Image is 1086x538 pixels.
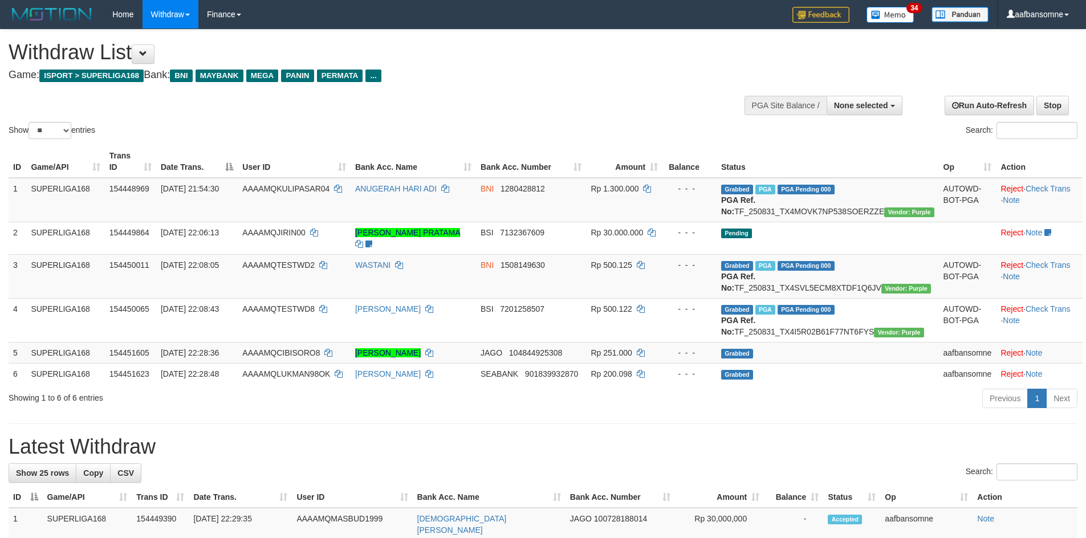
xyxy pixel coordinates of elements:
th: ID [9,145,26,178]
a: Stop [1036,96,1069,115]
img: Feedback.jpg [792,7,849,23]
img: Button%20Memo.svg [867,7,914,23]
a: Reject [1000,304,1023,313]
th: Bank Acc. Number: activate to sort column ascending [476,145,586,178]
div: PGA Site Balance / [745,96,827,115]
td: aafbansomne [939,342,996,363]
span: 154450065 [109,304,149,313]
span: Marked by aafmaleo [755,305,775,315]
span: 154448969 [109,184,149,193]
span: ... [365,70,381,82]
span: BNI [170,70,192,82]
span: Copy 7201258507 to clipboard [500,304,544,313]
th: Status: activate to sort column ascending [823,487,880,508]
span: Grabbed [721,349,753,358]
span: BNI [481,260,494,270]
a: CSV [110,463,141,483]
span: Rp 30.000.000 [591,228,643,237]
th: Action [973,487,1077,508]
span: Grabbed [721,261,753,271]
div: - - - [667,347,712,358]
a: WASTANI [355,260,391,270]
th: Game/API: activate to sort column ascending [26,145,104,178]
td: SUPERLIGA168 [26,178,104,222]
span: Accepted [828,515,862,524]
td: · · [996,178,1083,222]
a: ANUGERAH HARI ADI [355,184,437,193]
a: Note [1026,369,1043,378]
a: Note [1026,228,1043,237]
img: panduan.png [932,7,989,22]
th: Status [717,145,939,178]
td: · · [996,298,1083,342]
th: Date Trans.: activate to sort column descending [156,145,238,178]
span: AAAAMQKULIPASAR04 [242,184,330,193]
span: Marked by aafmaleo [755,261,775,271]
a: [DEMOGRAPHIC_DATA][PERSON_NAME] [417,514,507,535]
td: aafbansomne [939,363,996,384]
div: - - - [667,227,712,238]
a: Previous [982,389,1028,408]
b: PGA Ref. No: [721,272,755,292]
td: 1 [9,178,26,222]
span: PGA Pending [778,185,835,194]
td: 2 [9,222,26,254]
span: [DATE] 22:28:36 [161,348,219,357]
a: [PERSON_NAME] [355,348,421,357]
span: Rp 500.122 [591,304,632,313]
span: 154449864 [109,228,149,237]
a: [PERSON_NAME] PRATAMA [355,228,460,237]
a: Note [1003,272,1020,281]
span: ISPORT > SUPERLIGA168 [39,70,144,82]
input: Search: [996,122,1077,139]
span: MEGA [246,70,279,82]
td: SUPERLIGA168 [26,342,104,363]
div: - - - [667,183,712,194]
span: Vendor URL: https://trx4.1velocity.biz [881,284,931,294]
th: User ID: activate to sort column ascending [238,145,351,178]
td: · [996,363,1083,384]
h4: Game: Bank: [9,70,713,81]
a: Copy [76,463,111,483]
label: Show entries [9,122,95,139]
span: Copy 7132367609 to clipboard [500,228,544,237]
span: BSI [481,228,494,237]
td: SUPERLIGA168 [26,254,104,298]
button: None selected [827,96,902,115]
span: SEABANK [481,369,518,378]
label: Search: [966,122,1077,139]
span: Show 25 rows [16,468,69,478]
a: Check Trans [1026,260,1071,270]
td: AUTOWD-BOT-PGA [939,298,996,342]
span: JAGO [481,348,502,357]
th: Amount: activate to sort column ascending [675,487,764,508]
span: Copy 1280428812 to clipboard [501,184,545,193]
b: PGA Ref. No: [721,316,755,336]
span: PERMATA [317,70,363,82]
span: 154451605 [109,348,149,357]
span: Grabbed [721,305,753,315]
th: Action [996,145,1083,178]
a: Note [1003,316,1020,325]
span: 34 [906,3,922,13]
a: 1 [1027,389,1047,408]
a: Note [1003,195,1020,205]
span: Copy [83,468,103,478]
td: TF_250831_TX4SVL5ECM8XTDF1Q6JV [717,254,939,298]
td: 5 [9,342,26,363]
th: Bank Acc. Name: activate to sort column ascending [351,145,476,178]
span: Vendor URL: https://trx4.1velocity.biz [874,328,924,337]
h1: Latest Withdraw [9,435,1077,458]
span: Copy 104844925308 to clipboard [509,348,562,357]
td: 6 [9,363,26,384]
span: Copy 901839932870 to clipboard [525,369,578,378]
span: 154451623 [109,369,149,378]
div: - - - [667,368,712,380]
th: Bank Acc. Name: activate to sort column ascending [413,487,566,508]
a: Reject [1000,228,1023,237]
span: Rp 500.125 [591,260,632,270]
th: Op: activate to sort column ascending [880,487,973,508]
a: Next [1046,389,1077,408]
td: 3 [9,254,26,298]
td: AUTOWD-BOT-PGA [939,254,996,298]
